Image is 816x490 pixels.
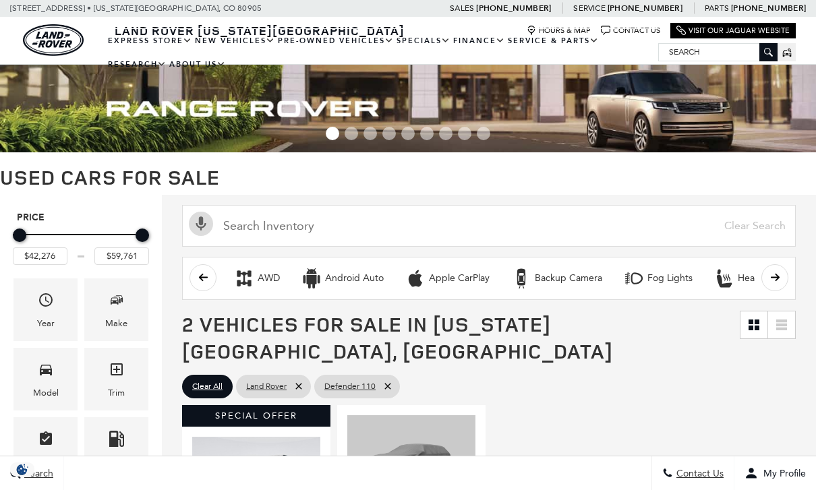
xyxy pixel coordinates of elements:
a: Specials [395,29,452,53]
a: New Vehicles [194,29,276,53]
button: AWDAWD [227,264,287,293]
div: Apple CarPlay [405,268,426,288]
div: Android Auto [301,268,322,288]
span: Go to slide 4 [382,127,396,140]
a: EXPRESS STORE [107,29,194,53]
div: AWD [234,268,254,288]
span: Parts [705,3,729,13]
a: About Us [168,53,227,76]
img: Opt-Out Icon [7,462,38,477]
a: Hours & Map [527,26,591,36]
div: Fog Lights [624,268,644,288]
span: Trim [109,358,125,386]
a: Pre-Owned Vehicles [276,29,395,53]
span: 2 Vehicles for Sale in [US_STATE][GEOGRAPHIC_DATA], [GEOGRAPHIC_DATA] [182,310,613,365]
span: Go to slide 9 [477,127,490,140]
div: FueltypeFueltype [84,417,148,480]
button: Android AutoAndroid Auto [294,264,391,293]
button: Fog LightsFog Lights [616,264,700,293]
button: Open user profile menu [734,456,816,490]
section: Click to Open Cookie Consent Modal [7,462,38,477]
a: [STREET_ADDRESS] • [US_STATE][GEOGRAPHIC_DATA], CO 80905 [10,3,262,13]
div: ModelModel [13,348,78,410]
a: Land Rover [US_STATE][GEOGRAPHIC_DATA] [107,22,413,38]
div: YearYear [13,278,78,341]
span: Go to slide 2 [345,127,358,140]
div: Minimum Price [13,228,26,242]
img: Land Rover [23,24,84,56]
input: Minimum [13,247,67,265]
span: Model [38,358,54,386]
span: Land Rover [246,378,287,395]
span: Go to slide 8 [458,127,471,140]
button: Backup CameraBackup Camera [504,264,610,293]
div: Heated Seats [714,268,734,288]
div: FeaturesFeatures [13,417,78,480]
div: Apple CarPlay [429,272,490,284]
button: Heated SeatsHeated Seats [707,264,803,293]
div: Special Offer [182,405,330,427]
span: Go to slide 6 [420,127,434,140]
span: Defender 110 [324,378,376,395]
div: Trim [108,386,125,400]
input: Maximum [94,247,149,265]
a: [PHONE_NUMBER] [476,3,551,13]
span: Make [109,288,125,316]
div: TrimTrim [84,348,148,410]
a: Research [107,53,168,76]
button: scroll left [190,264,216,291]
span: Go to slide 7 [439,127,453,140]
div: Heated Seats [738,272,795,284]
span: Clear All [192,378,223,395]
span: Go to slide 3 [363,127,377,140]
h5: Price [17,212,145,224]
a: Visit Our Jaguar Website [676,26,790,36]
div: Backup Camera [535,272,602,284]
div: Android Auto [325,272,384,284]
a: land-rover [23,24,84,56]
span: Go to slide 5 [401,127,415,140]
div: Backup Camera [511,268,531,288]
div: Year [37,316,55,331]
span: Fueltype [109,427,125,455]
span: Contact Us [673,468,724,479]
span: Service [573,3,605,13]
span: Year [38,288,54,316]
a: Contact Us [601,26,660,36]
nav: Main Navigation [107,29,658,76]
span: Features [38,427,54,455]
svg: Click to toggle on voice search [189,212,213,236]
div: Price [13,224,149,265]
span: Land Rover [US_STATE][GEOGRAPHIC_DATA] [115,22,405,38]
a: [PHONE_NUMBER] [608,3,682,13]
span: Go to slide 1 [326,127,339,140]
input: Search Inventory [182,205,796,247]
div: Fog Lights [647,272,693,284]
input: Search [659,44,777,60]
a: [PHONE_NUMBER] [731,3,806,13]
button: Apple CarPlayApple CarPlay [398,264,497,293]
div: AWD [258,272,280,284]
button: scroll right [761,264,788,291]
div: Make [105,316,127,331]
span: My Profile [758,468,806,479]
span: Sales [450,3,474,13]
a: Finance [452,29,506,53]
div: MakeMake [84,278,148,341]
a: Service & Parts [506,29,600,53]
div: Model [33,386,59,400]
div: Maximum Price [136,228,149,242]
